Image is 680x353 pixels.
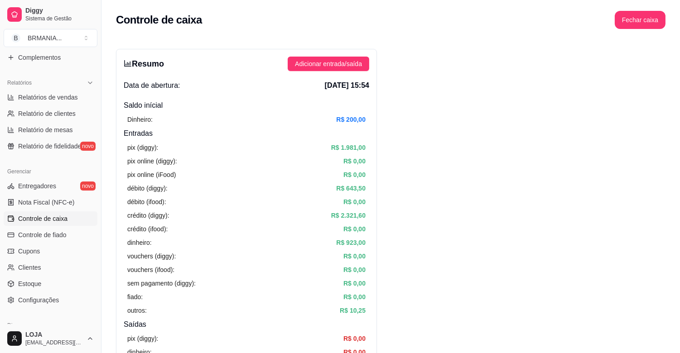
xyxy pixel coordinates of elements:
[18,109,76,118] span: Relatório de clientes
[336,114,366,124] article: R$ 200,00
[127,251,176,261] article: vouchers (diggy):
[4,277,97,291] a: Estoque
[18,296,59,305] span: Configurações
[124,80,180,91] span: Data de abertura:
[343,251,366,261] article: R$ 0,00
[4,4,97,25] a: DiggySistema de Gestão
[4,228,97,242] a: Controle de fiado
[18,263,41,272] span: Clientes
[4,139,97,153] a: Relatório de fidelidadenovo
[615,11,666,29] button: Fechar caixa
[25,339,83,346] span: [EMAIL_ADDRESS][DOMAIN_NAME]
[127,224,168,234] article: crédito (ifood):
[127,156,177,166] article: pix online (diggy):
[331,143,366,153] article: R$ 1.981,00
[18,230,67,239] span: Controle de fiado
[343,265,366,275] article: R$ 0,00
[288,57,369,71] button: Adicionar entrada/saída
[336,238,366,248] article: R$ 923,00
[11,33,20,43] span: B
[127,197,166,207] article: débito (ifood):
[25,15,94,22] span: Sistema de Gestão
[25,7,94,15] span: Diggy
[116,13,202,27] h2: Controle de caixa
[343,278,366,288] article: R$ 0,00
[4,106,97,121] a: Relatório de clientes
[127,170,176,180] article: pix online (iFood)
[127,278,196,288] article: sem pagamento (diggy):
[4,211,97,226] a: Controle de caixa
[343,334,366,343] article: R$ 0,00
[4,179,97,193] a: Entregadoresnovo
[343,197,366,207] article: R$ 0,00
[4,123,97,137] a: Relatório de mesas
[4,50,97,65] a: Complementos
[127,334,158,343] article: pix (diggy):
[4,29,97,47] button: Select a team
[18,198,74,207] span: Nota Fiscal (NFC-e)
[295,59,362,69] span: Adicionar entrada/saída
[127,143,158,153] article: pix (diggy):
[4,164,97,179] div: Gerenciar
[336,183,366,193] article: R$ 643,50
[325,80,369,91] span: [DATE] 15:54
[4,244,97,258] a: Cupons
[127,305,147,315] article: outros:
[127,114,153,124] article: Dinheiro:
[4,328,97,349] button: LOJA[EMAIL_ADDRESS][DOMAIN_NAME]
[18,214,68,223] span: Controle de caixa
[4,293,97,307] a: Configurações
[343,156,366,166] article: R$ 0,00
[343,292,366,302] article: R$ 0,00
[18,93,78,102] span: Relatórios de vendas
[18,142,81,151] span: Relatório de fidelidade
[124,100,369,111] h4: Saldo inícial
[343,224,366,234] article: R$ 0,00
[343,170,366,180] article: R$ 0,00
[331,210,366,220] article: R$ 2.321,60
[4,318,97,333] div: Diggy
[127,292,143,302] article: fiado:
[124,128,369,139] h4: Entradas
[127,238,152,248] article: dinheiro:
[18,279,41,288] span: Estoque
[18,181,56,191] span: Entregadores
[124,59,132,67] span: bar-chart
[25,331,83,339] span: LOJA
[4,195,97,210] a: Nota Fiscal (NFC-e)
[340,305,366,315] article: R$ 10,25
[127,265,174,275] article: vouchers (ifood):
[127,210,169,220] article: crédito (diggy):
[28,33,62,43] div: BRMANIA ...
[18,53,61,62] span: Complementos
[18,125,73,134] span: Relatório de mesas
[18,247,40,256] span: Cupons
[7,79,32,86] span: Relatórios
[127,183,168,193] article: débito (diggy):
[4,90,97,105] a: Relatórios de vendas
[4,260,97,275] a: Clientes
[124,319,369,330] h4: Saídas
[124,57,164,70] h3: Resumo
